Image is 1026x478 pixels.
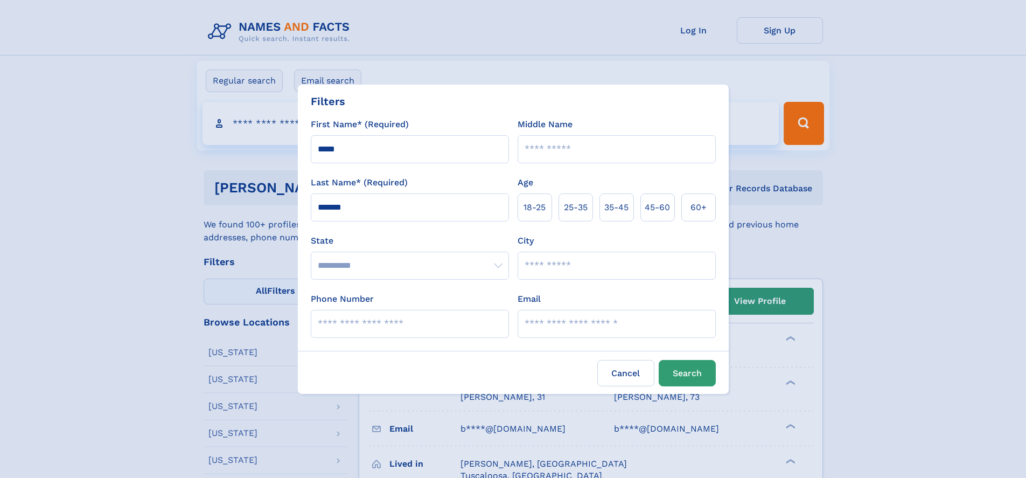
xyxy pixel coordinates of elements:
[645,201,670,214] span: 45‑60
[518,176,533,189] label: Age
[659,360,716,386] button: Search
[518,293,541,306] label: Email
[311,176,408,189] label: Last Name* (Required)
[518,234,534,247] label: City
[311,118,409,131] label: First Name* (Required)
[311,293,374,306] label: Phone Number
[604,201,629,214] span: 35‑45
[311,234,509,247] label: State
[524,201,546,214] span: 18‑25
[597,360,654,386] label: Cancel
[311,93,345,109] div: Filters
[518,118,573,131] label: Middle Name
[690,201,707,214] span: 60+
[564,201,588,214] span: 25‑35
